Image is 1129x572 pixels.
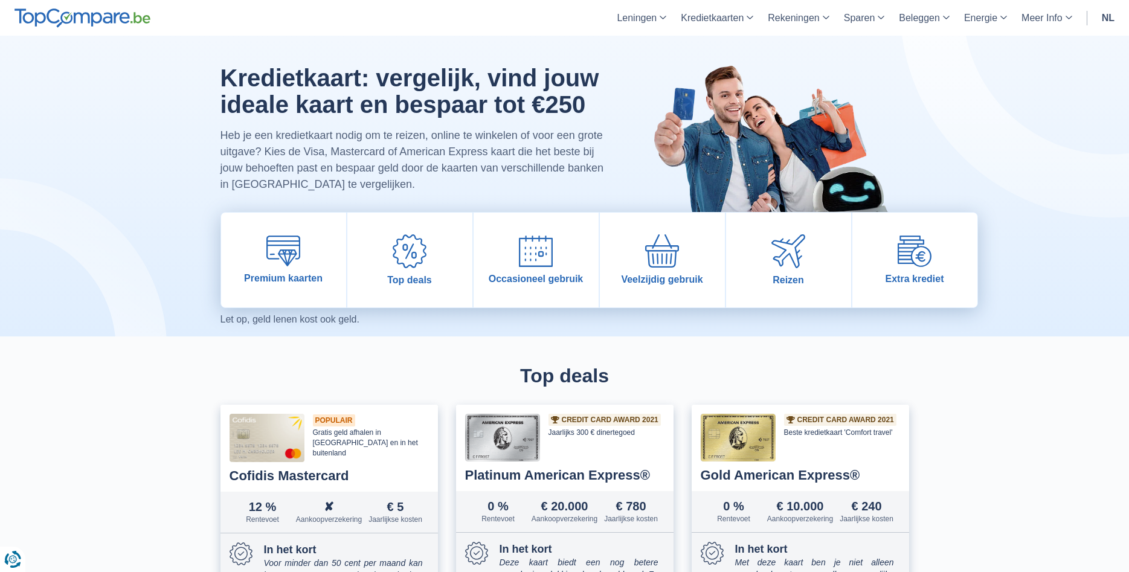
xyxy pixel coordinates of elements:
h1: Kredietkaart: vergelijk, vind jouw ideale kaart en bespaar tot €250 [220,65,615,118]
img: Veelzijdig gebruik [645,234,679,268]
div: Jaarlijkse kosten [598,515,664,523]
a: Credit Card Award 2021 [786,416,894,423]
div: Aankoopverzekering [532,515,598,523]
div: Cofidis Mastercard [230,469,429,483]
div: Gratis geld afhalen in [GEOGRAPHIC_DATA] en in het buitenland [313,428,429,458]
div: Jaarlijkse kosten [834,515,900,523]
p: Heb je een kredietkaart nodig om te reizen, online te winkelen of voor een grote uitgave? Kies de... [220,127,615,193]
a: Extra krediet [852,213,977,307]
div: Rentevoet [701,515,767,523]
div: € 20.000 [532,500,598,512]
div: Jaarlijks 300 € dinertegoed [548,428,661,438]
div: In het kort [500,542,658,557]
div: Aankoopverzekering [296,515,362,524]
img: Premium kaarten [266,236,300,266]
div: Gold American Express® [701,469,900,482]
span: Premium kaarten [244,272,323,284]
a: Top deals [347,213,472,307]
div: € 780 [598,500,664,512]
a: Reizen [726,213,851,307]
img: Top deals [393,234,426,268]
div: Beste kredietkaart 'Comfort travel' [784,428,896,438]
div: Platinum American Express® [465,469,664,482]
img: Extra krediet [898,236,931,266]
div: Aankoopverzekering [767,515,834,523]
div: Rentevoet [465,515,532,523]
h2: Top deals [220,365,909,387]
span: Top deals [387,274,432,286]
img: TopCompare [14,8,150,28]
img: Platinum American Express® [465,414,540,461]
img: Reizen [771,234,805,268]
div: In het kort [735,542,894,557]
img: Cofidis Mastercard [230,414,304,462]
div: € 240 [834,500,900,512]
div: € 10.000 [767,500,834,512]
div: € 5 [362,501,429,513]
div: Jaarlijkse kosten [362,515,429,524]
a: Veelzijdig gebruik [600,213,725,307]
span: Reizen [773,274,804,286]
a: Occasioneel gebruik [474,213,599,307]
span: Occasioneel gebruik [489,273,584,284]
img: Gold American Express® [701,414,776,461]
a: Premium kaarten [221,213,346,307]
div: 0 % [465,500,532,512]
a: Credit Card Award 2021 [551,416,658,423]
span: Extra krediet [886,273,944,284]
div: 0 % [701,500,767,512]
div: 12 % [230,501,296,513]
div: Populair [313,414,355,426]
div: Rentevoet [230,515,296,524]
div: ✘ [296,501,362,513]
span: Veelzijdig gebruik [621,274,703,285]
img: Occasioneel gebruik [519,236,553,267]
div: In het kort [264,542,423,558]
img: image-hero [643,36,909,268]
